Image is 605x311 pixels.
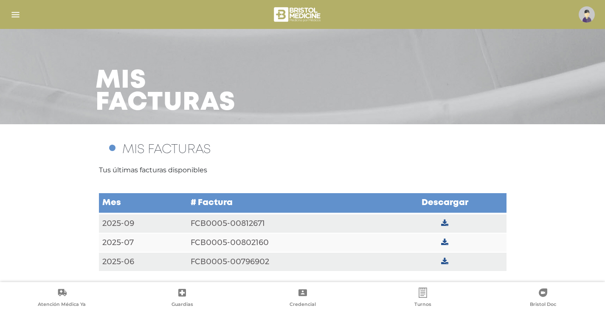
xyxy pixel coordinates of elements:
[122,288,242,309] a: Guardias
[2,288,122,309] a: Atención Médica Ya
[99,193,188,214] td: Mes
[99,233,188,252] td: 2025-07
[414,301,431,309] span: Turnos
[99,214,188,233] td: 2025-09
[187,252,383,271] td: FCB0005-00796902
[383,193,506,214] td: Descargar
[187,193,383,214] td: # Factura
[96,70,236,114] h3: Mis facturas
[273,4,323,25] img: bristol-medicine-blanco.png
[579,6,595,23] img: profile-placeholder.svg
[187,233,383,252] td: FCB0005-00802160
[242,288,363,309] a: Credencial
[122,144,211,155] span: MIS FACTURAS
[530,301,556,309] span: Bristol Doc
[10,9,21,20] img: Cober_menu-lines-white.svg
[187,214,383,233] td: FCB0005-00812671
[99,252,188,271] td: 2025-06
[290,301,316,309] span: Credencial
[483,288,603,309] a: Bristol Doc
[363,288,483,309] a: Turnos
[99,165,507,175] p: Tus últimas facturas disponibles
[172,301,193,309] span: Guardias
[38,301,86,309] span: Atención Médica Ya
